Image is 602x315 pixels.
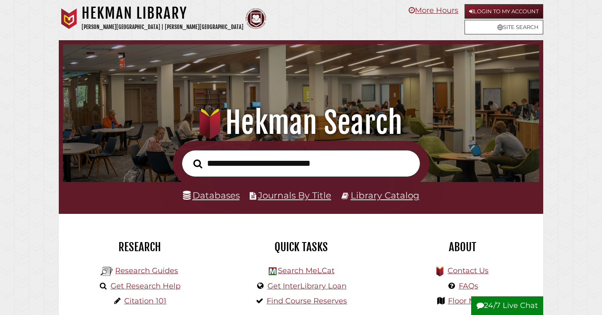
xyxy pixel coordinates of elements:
[267,296,347,305] a: Find Course Reserves
[448,266,489,275] a: Contact Us
[111,281,181,291] a: Get Research Help
[124,296,166,305] a: Citation 101
[448,296,489,305] a: Floor Maps
[189,157,207,170] button: Search
[465,20,543,34] a: Site Search
[226,240,376,254] h2: Quick Tasks
[65,240,214,254] h2: Research
[72,104,530,141] h1: Hekman Search
[59,8,79,29] img: Calvin University
[115,266,178,275] a: Research Guides
[409,6,458,15] a: More Hours
[101,265,113,278] img: Hekman Library Logo
[193,159,202,168] i: Search
[267,281,347,291] a: Get InterLibrary Loan
[82,4,243,22] h1: Hekman Library
[82,22,243,32] p: [PERSON_NAME][GEOGRAPHIC_DATA] | [PERSON_NAME][GEOGRAPHIC_DATA]
[246,8,266,29] img: Calvin Theological Seminary
[459,281,478,291] a: FAQs
[258,190,331,201] a: Journals By Title
[465,4,543,19] a: Login to My Account
[183,190,240,201] a: Databases
[269,267,277,275] img: Hekman Library Logo
[278,266,335,275] a: Search MeLCat
[351,190,419,201] a: Library Catalog
[388,240,537,254] h2: About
